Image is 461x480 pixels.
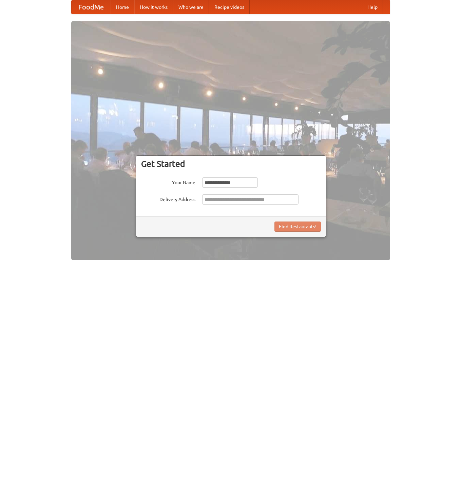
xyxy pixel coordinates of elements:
[209,0,250,14] a: Recipe videos
[134,0,173,14] a: How it works
[111,0,134,14] a: Home
[141,194,195,203] label: Delivery Address
[141,177,195,186] label: Your Name
[141,159,321,169] h3: Get Started
[362,0,383,14] a: Help
[173,0,209,14] a: Who we are
[274,222,321,232] button: Find Restaurants!
[72,0,111,14] a: FoodMe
